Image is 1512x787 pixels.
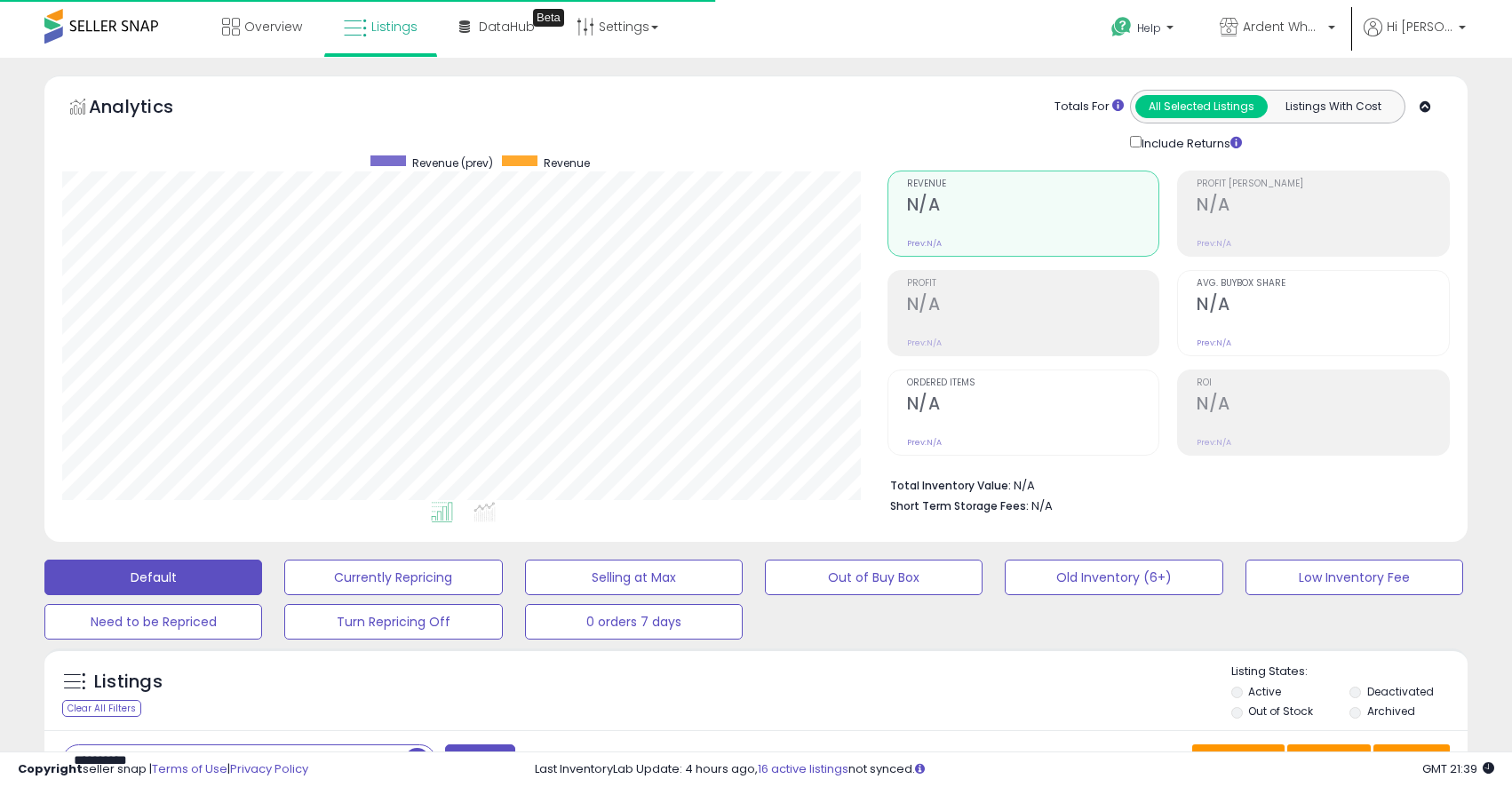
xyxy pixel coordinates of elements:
[1387,18,1453,36] span: Hi [PERSON_NAME]
[907,393,1159,417] h2: N/A
[1245,560,1463,595] button: Low Inventory Fee
[371,18,418,36] span: Listings
[244,18,302,36] span: Overview
[412,155,493,171] span: Revenue (prev)
[1137,20,1161,36] span: Help
[18,761,308,778] div: seller snap | |
[1097,3,1191,58] a: Help
[907,294,1159,318] h2: N/A
[1248,684,1281,699] label: Active
[1197,437,1231,448] small: Prev: N/A
[1422,760,1494,777] span: 2025-10-15 21:39 GMT
[544,155,590,171] span: Revenue
[1135,95,1268,118] button: All Selected Listings
[1243,18,1323,36] span: Ardent Wholesale
[1248,704,1313,719] label: Out of Stock
[890,478,1011,493] b: Total Inventory Value:
[1192,744,1285,775] button: Save View
[1197,279,1449,289] span: Avg. Buybox Share
[907,378,1159,388] span: Ordered Items
[94,670,163,695] h5: Listings
[1373,744,1450,775] button: Actions
[907,238,942,249] small: Prev: N/A
[89,94,208,123] h5: Analytics
[44,560,262,595] button: Default
[1231,664,1468,680] p: Listing States:
[445,744,514,775] button: Filters
[890,498,1029,513] b: Short Term Storage Fees:
[533,9,564,27] div: Tooltip anchor
[18,760,83,777] strong: Copyright
[62,700,141,717] div: Clear All Filters
[1267,95,1399,118] button: Listings With Cost
[1364,18,1466,58] a: Hi [PERSON_NAME]
[758,760,848,777] a: 16 active listings
[1054,99,1124,115] div: Totals For
[284,560,502,595] button: Currently Repricing
[907,279,1159,289] span: Profit
[1005,560,1222,595] button: Old Inventory (6+)
[765,560,983,595] button: Out of Buy Box
[525,560,743,595] button: Selling at Max
[1299,751,1355,768] span: Columns
[907,437,942,448] small: Prev: N/A
[1197,338,1231,348] small: Prev: N/A
[44,604,262,640] button: Need to be Repriced
[535,761,1494,778] div: Last InventoryLab Update: 4 hours ago, not synced.
[1031,497,1053,514] span: N/A
[1197,378,1449,388] span: ROI
[907,179,1159,189] span: Revenue
[284,604,502,640] button: Turn Repricing Off
[1197,393,1449,417] h2: N/A
[1287,744,1371,775] button: Columns
[1197,294,1449,318] h2: N/A
[1367,704,1415,719] label: Archived
[1197,238,1231,249] small: Prev: N/A
[1367,684,1434,699] label: Deactivated
[1197,195,1449,219] h2: N/A
[1197,179,1449,189] span: Profit [PERSON_NAME]
[907,338,942,348] small: Prev: N/A
[1117,132,1263,153] div: Include Returns
[525,604,743,640] button: 0 orders 7 days
[479,18,535,36] span: DataHub
[1110,16,1133,38] i: Get Help
[890,473,1436,495] li: N/A
[907,195,1159,219] h2: N/A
